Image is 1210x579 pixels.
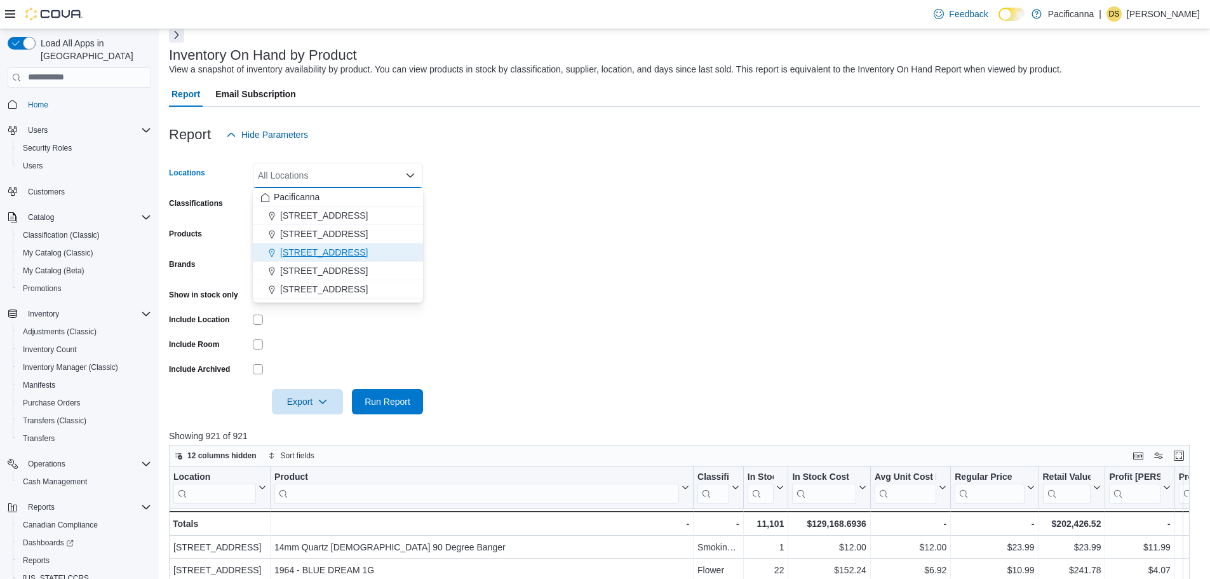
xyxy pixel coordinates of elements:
button: Inventory [23,306,64,322]
span: Export [279,389,335,414]
button: [STREET_ADDRESS] [253,225,423,243]
div: $4.07 [1109,562,1170,578]
div: Location [173,471,256,483]
span: Security Roles [18,140,151,156]
div: $23.99 [955,540,1034,555]
span: Inventory Count [23,344,77,355]
p: | [1099,6,1101,22]
div: In Stock Cost [792,471,856,483]
span: Canadian Compliance [23,520,98,530]
div: In Stock Qty [748,471,774,483]
div: 22 [748,562,784,578]
div: Classification [697,471,729,483]
div: Flower [697,562,739,578]
button: Classification (Classic) [13,226,156,244]
button: Inventory Count [13,341,156,358]
span: Purchase Orders [18,395,151,411]
a: Inventory Manager (Classic) [18,360,123,375]
button: My Catalog (Beta) [13,262,156,280]
div: Profit [PERSON_NAME] ($) [1109,471,1160,483]
span: Adjustments (Classic) [23,327,97,337]
button: Run Report [352,389,423,414]
p: Showing 921 of 921 [169,430,1200,442]
div: Avg Unit Cost In Stock [875,471,936,503]
span: Customers [28,187,65,197]
div: $152.24 [792,562,866,578]
button: Retail Value In Stock [1043,471,1101,503]
button: Display options [1151,448,1166,463]
div: [STREET_ADDRESS] [173,540,266,555]
span: Sort fields [281,451,314,461]
div: 1964 - BLUE DREAM 1G [274,562,689,578]
span: Canadian Compliance [18,517,151,533]
span: Operations [28,459,65,469]
button: Promotions [13,280,156,297]
button: Adjustments (Classic) [13,323,156,341]
span: Reports [18,553,151,568]
div: $12.00 [875,540,946,555]
div: View a snapshot of inventory availability by product. You can view products in stock by classific... [169,63,1062,76]
span: Cash Management [23,477,87,487]
span: Purchase Orders [23,398,81,408]
span: Inventory Manager (Classic) [18,360,151,375]
span: Users [23,161,43,171]
button: Catalog [3,208,156,226]
span: Feedback [949,8,988,20]
span: Catalog [28,212,54,222]
input: Dark Mode [998,8,1025,21]
div: $6.92 [875,562,946,578]
button: Cash Management [13,473,156,491]
button: Avg Unit Cost In Stock [875,471,946,503]
span: Manifests [18,378,151,393]
span: Promotions [23,283,62,294]
span: Users [18,158,151,174]
span: Promotions [18,281,151,296]
button: Location [173,471,266,503]
span: Email Subscription [215,81,296,107]
button: Purchase Orders [13,394,156,412]
button: Users [3,121,156,139]
div: Regular Price [955,471,1024,483]
span: Operations [23,456,151,472]
button: [STREET_ADDRESS] [253,207,423,225]
div: Smoking Apparatuses [697,540,739,555]
label: Locations [169,168,205,178]
button: In Stock Qty [748,471,784,503]
span: Dark Mode [998,21,999,22]
span: Pacificanna [274,191,319,203]
a: Manifests [18,378,60,393]
button: Inventory Manager (Classic) [13,358,156,376]
div: $10.99 [955,562,1034,578]
span: Catalog [23,210,151,225]
span: Transfers [18,431,151,446]
span: Users [28,125,48,135]
button: Operations [3,455,156,473]
a: Inventory Count [18,342,82,357]
span: Customers [23,184,151,200]
button: Close list of options [405,170,415,181]
div: - [697,516,739,531]
div: $129,168.6936 [792,516,866,531]
button: Inventory [3,305,156,323]
button: Enter fullscreen [1171,448,1186,463]
div: Totals [173,516,266,531]
p: [PERSON_NAME] [1127,6,1200,22]
span: Load All Apps in [GEOGRAPHIC_DATA] [36,37,151,62]
span: Run Report [365,395,410,408]
label: Classifications [169,198,223,208]
div: 14mm Quartz [DEMOGRAPHIC_DATA] 90 Degree Banger [274,540,689,555]
a: Security Roles [18,140,77,156]
img: Cova [25,8,83,20]
span: My Catalog (Classic) [23,248,93,258]
a: Adjustments (Classic) [18,324,102,339]
a: Cash Management [18,474,92,489]
a: My Catalog (Classic) [18,245,98,261]
label: Brands [169,259,195,269]
button: Export [272,389,343,414]
button: Transfers [13,430,156,447]
span: [STREET_ADDRESS] [280,283,368,296]
h3: Report [169,127,211,142]
button: Pacificanna [253,188,423,207]
span: Transfers [23,433,55,444]
button: Home [3,95,156,114]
